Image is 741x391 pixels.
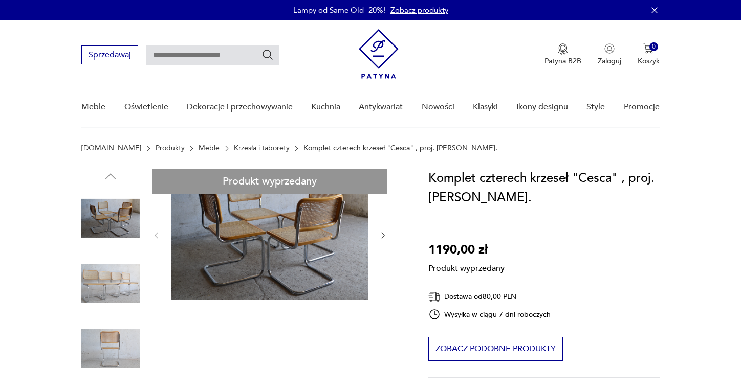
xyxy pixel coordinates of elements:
[544,56,581,66] p: Patyna B2B
[638,43,660,66] button: 0Koszyk
[544,43,581,66] a: Ikona medaluPatyna B2B
[558,43,568,55] img: Ikona medalu
[261,49,274,61] button: Szukaj
[598,56,621,66] p: Zaloguj
[428,260,505,274] p: Produkt wyprzedany
[81,45,138,64] button: Sprzedawaj
[303,144,497,152] p: Komplet czterech krzeseł "Cesca" , proj. [PERSON_NAME].
[81,52,138,59] a: Sprzedawaj
[293,5,385,15] p: Lampy od Same Old -20%!
[598,43,621,66] button: Zaloguj
[428,290,551,303] div: Dostawa od 80,00 PLN
[586,87,605,127] a: Style
[428,337,563,361] button: Zobacz podobne produkty
[187,87,293,127] a: Dekoracje i przechowywanie
[311,87,340,127] a: Kuchnia
[624,87,660,127] a: Promocje
[428,169,660,208] h1: Komplet czterech krzeseł "Cesca" , proj. [PERSON_NAME].
[234,144,290,152] a: Krzesła i taborety
[428,308,551,320] div: Wysyłka w ciągu 7 dni roboczych
[422,87,454,127] a: Nowości
[649,42,658,51] div: 0
[156,144,185,152] a: Produkty
[359,29,399,79] img: Patyna - sklep z meblami i dekoracjami vintage
[390,5,448,15] a: Zobacz produkty
[124,87,168,127] a: Oświetlenie
[544,43,581,66] button: Patyna B2B
[643,43,653,54] img: Ikona koszyka
[81,87,105,127] a: Meble
[638,56,660,66] p: Koszyk
[428,240,505,260] p: 1190,00 zł
[428,290,441,303] img: Ikona dostawy
[604,43,615,54] img: Ikonka użytkownika
[81,144,141,152] a: [DOMAIN_NAME]
[359,87,403,127] a: Antykwariat
[473,87,498,127] a: Klasyki
[516,87,568,127] a: Ikony designu
[199,144,220,152] a: Meble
